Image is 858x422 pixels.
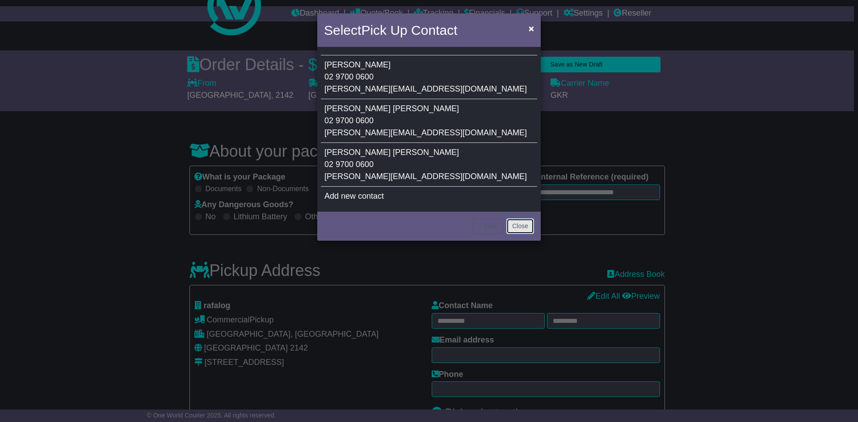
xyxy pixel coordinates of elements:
[506,218,534,234] button: Close
[324,148,391,157] span: [PERSON_NAME]
[393,148,459,157] span: [PERSON_NAME]
[324,160,374,169] span: 02 9700 0600
[361,23,407,38] span: Pick Up
[324,60,391,69] span: [PERSON_NAME]
[393,104,459,113] span: [PERSON_NAME]
[324,172,527,181] span: [PERSON_NAME][EMAIL_ADDRESS][DOMAIN_NAME]
[411,23,457,38] span: Contact
[324,84,527,93] span: [PERSON_NAME][EMAIL_ADDRESS][DOMAIN_NAME]
[324,128,527,137] span: [PERSON_NAME][EMAIL_ADDRESS][DOMAIN_NAME]
[324,20,457,40] h4: Select
[324,116,374,125] span: 02 9700 0600
[324,104,391,113] span: [PERSON_NAME]
[524,19,538,38] button: Close
[324,192,384,201] span: Add new contact
[324,72,374,81] span: 02 9700 0600
[529,23,534,33] span: ×
[472,218,503,234] button: < Back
